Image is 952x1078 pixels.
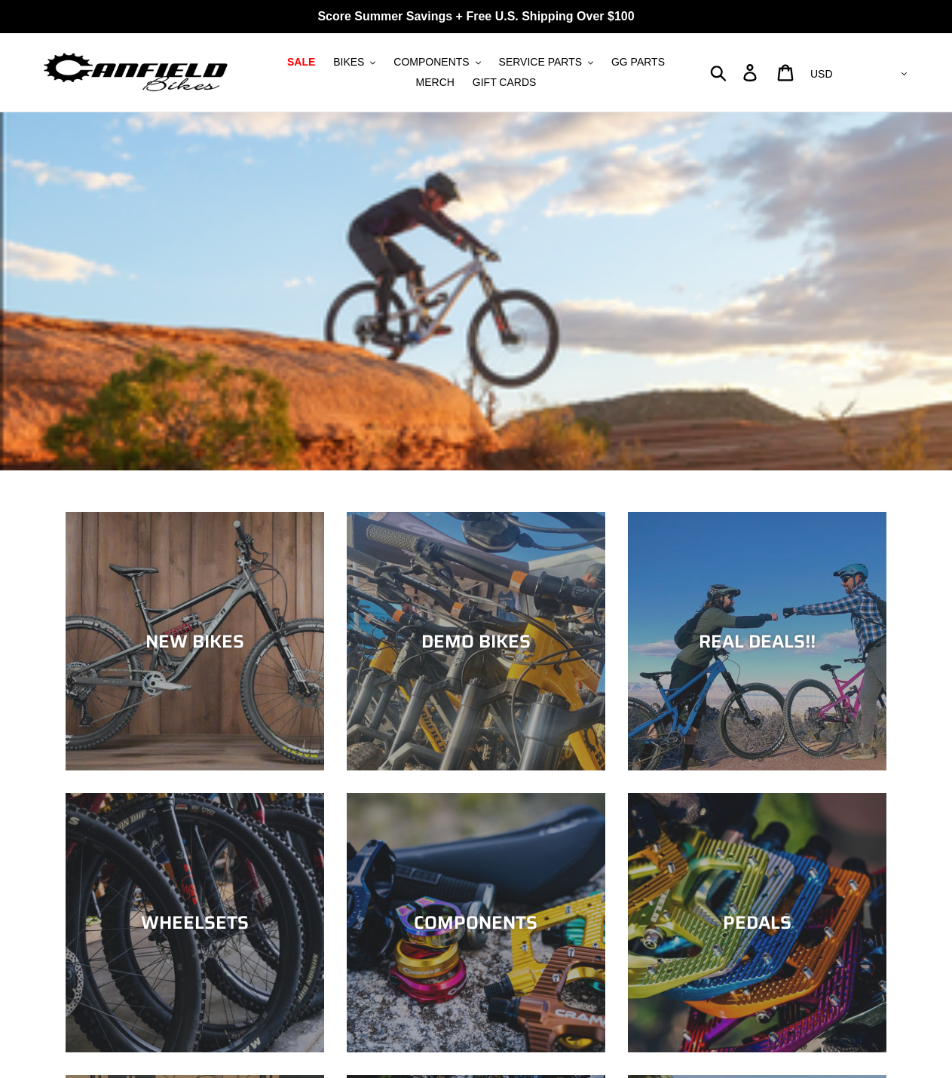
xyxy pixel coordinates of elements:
[628,512,886,770] a: REAL DEALS!!
[280,52,323,72] a: SALE
[491,52,601,72] button: SERVICE PARTS
[66,512,324,770] a: NEW BIKES
[465,72,544,93] a: GIFT CARDS
[326,52,383,72] button: BIKES
[604,52,672,72] a: GG PARTS
[66,630,324,652] div: NEW BIKES
[347,912,605,934] div: COMPONENTS
[628,630,886,652] div: REAL DEALS!!
[393,56,469,69] span: COMPONENTS
[66,793,324,1052] a: WHEELSETS
[41,49,230,96] img: Canfield Bikes
[347,512,605,770] a: DEMO BIKES
[473,76,537,89] span: GIFT CARDS
[499,56,582,69] span: SERVICE PARTS
[287,56,315,69] span: SALE
[628,793,886,1052] a: PEDALS
[66,912,324,934] div: WHEELSETS
[347,793,605,1052] a: COMPONENTS
[416,76,455,89] span: MERCH
[409,72,462,93] a: MERCH
[347,630,605,652] div: DEMO BIKES
[628,912,886,934] div: PEDALS
[611,56,665,69] span: GG PARTS
[386,52,488,72] button: COMPONENTS
[333,56,364,69] span: BIKES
